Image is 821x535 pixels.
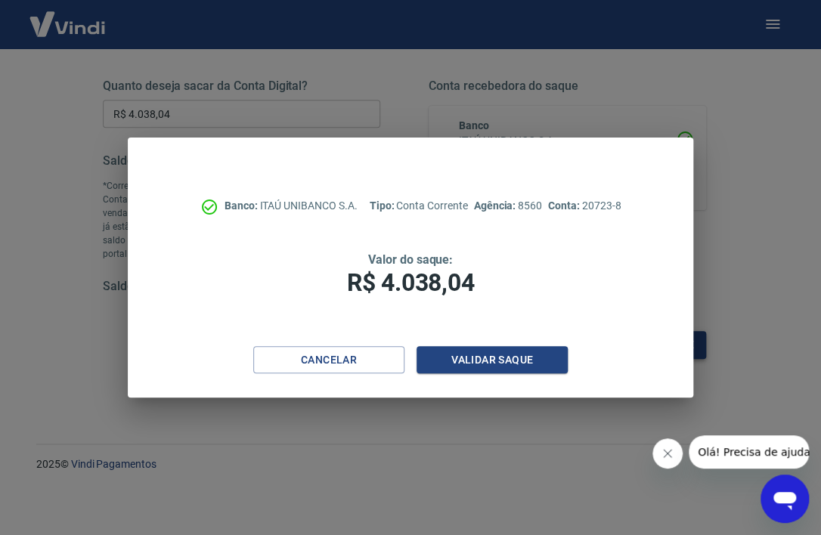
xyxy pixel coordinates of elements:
span: Agência: [474,199,519,212]
p: 20723-8 [548,198,621,214]
p: ITAÚ UNIBANCO S.A. [225,198,358,214]
span: Valor do saque: [368,252,453,267]
span: R$ 4.038,04 [347,268,474,297]
span: Tipo: [370,199,397,212]
p: Conta Corrente [370,198,468,214]
span: Conta: [548,199,582,212]
iframe: Fechar mensagem [652,438,683,469]
iframe: Botão para abrir a janela de mensagens [761,475,809,523]
p: 8560 [474,198,542,214]
span: Banco: [225,199,260,212]
button: Validar saque [417,346,568,374]
iframe: Mensagem da empresa [689,435,809,469]
button: Cancelar [253,346,404,374]
span: Olá! Precisa de ajuda? [9,11,127,23]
